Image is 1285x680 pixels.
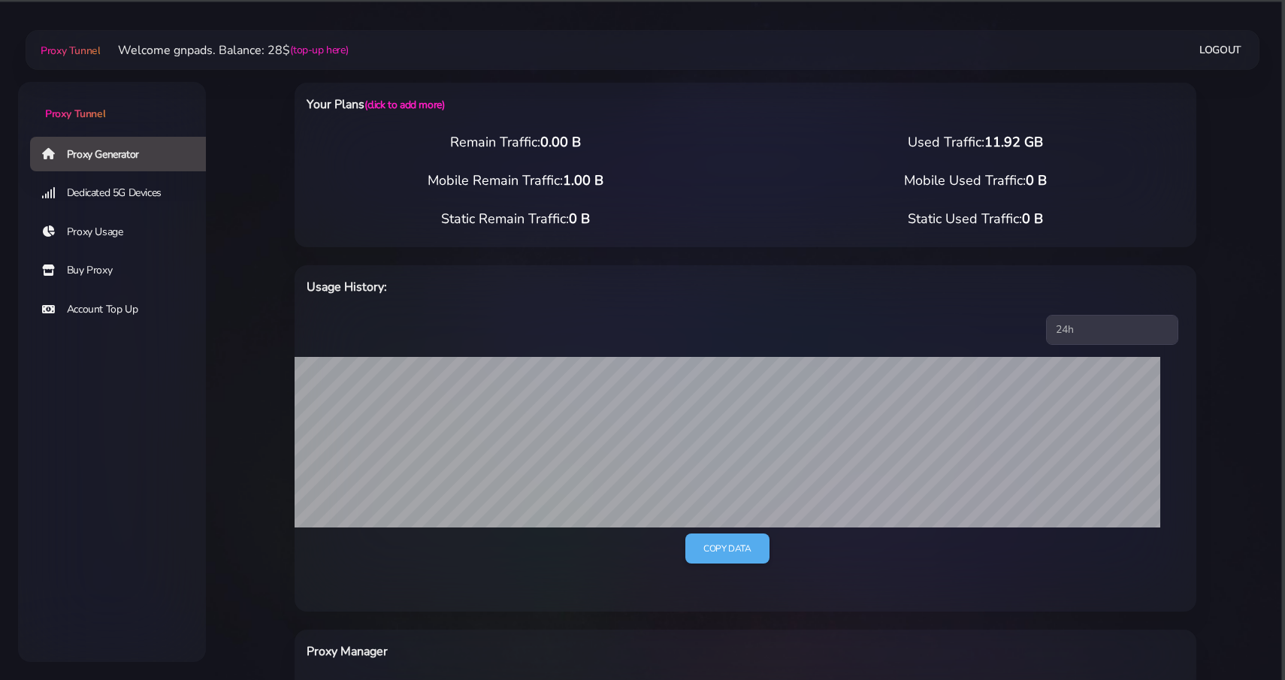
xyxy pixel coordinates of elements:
div: Mobile Used Traffic: [745,171,1205,191]
a: Copy data [685,533,769,564]
div: Mobile Remain Traffic: [286,171,745,191]
span: 0 B [569,210,590,228]
a: Proxy Tunnel [18,82,206,122]
a: Logout [1199,36,1241,64]
a: Proxy Generator [30,137,218,171]
span: 0 B [1022,210,1043,228]
a: (top-up here) [290,42,348,58]
a: Dedicated 5G Devices [30,176,218,210]
div: Used Traffic: [745,132,1205,153]
div: Remain Traffic: [286,132,745,153]
span: 0 B [1026,171,1047,189]
h6: Usage History: [307,277,811,297]
span: 1.00 B [563,171,603,189]
iframe: Webchat Widget [1199,594,1266,661]
div: Static Used Traffic: [745,209,1205,229]
a: Proxy Usage [30,215,218,249]
a: Buy Proxy [30,253,218,288]
span: Proxy Tunnel [45,107,105,121]
span: 11.92 GB [984,133,1043,151]
h6: Your Plans [307,95,811,114]
span: Proxy Tunnel [41,44,100,58]
a: Proxy Tunnel [38,38,100,62]
h6: Proxy Manager [307,642,811,661]
span: 0.00 B [540,133,581,151]
a: Account Top Up [30,292,218,327]
a: (click to add more) [364,98,444,112]
div: Static Remain Traffic: [286,209,745,229]
li: Welcome gnpads. Balance: 28$ [100,41,348,59]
